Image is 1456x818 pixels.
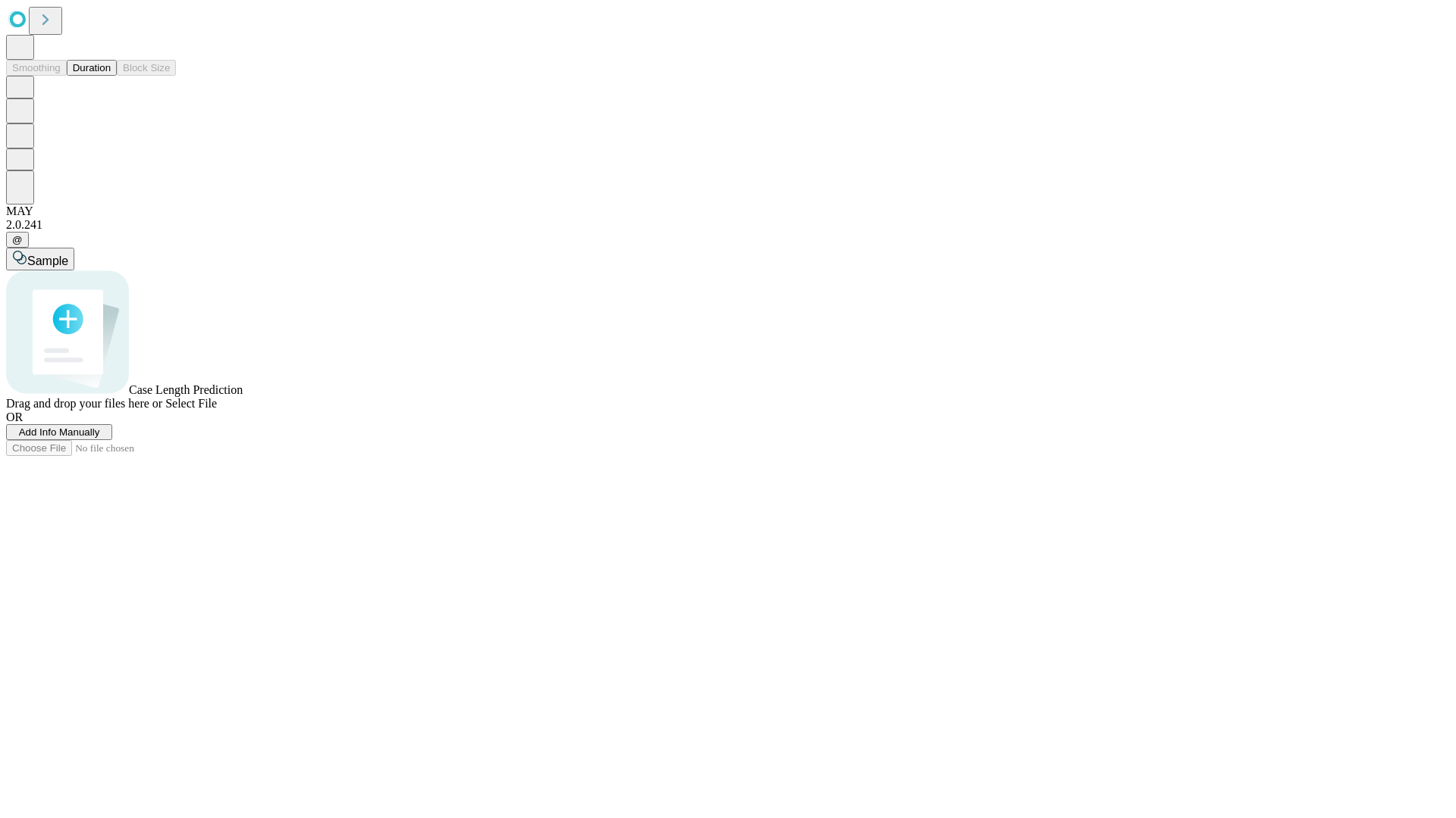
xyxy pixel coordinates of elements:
[19,426,100,438] span: Add Info Manually
[117,60,176,76] button: Block Size
[165,397,217,410] span: Select File
[67,60,117,76] button: Duration
[6,60,67,76] button: Smoothing
[6,218,1450,232] div: 2.0.241
[12,234,23,245] span: @
[6,248,74,270] button: Sample
[6,397,162,410] span: Drag and drop your files here or
[6,232,29,248] button: @
[6,411,23,423] span: OR
[27,254,68,267] span: Sample
[6,424,112,440] button: Add Info Manually
[6,204,1450,218] div: MAY
[129,383,243,396] span: Case Length Prediction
